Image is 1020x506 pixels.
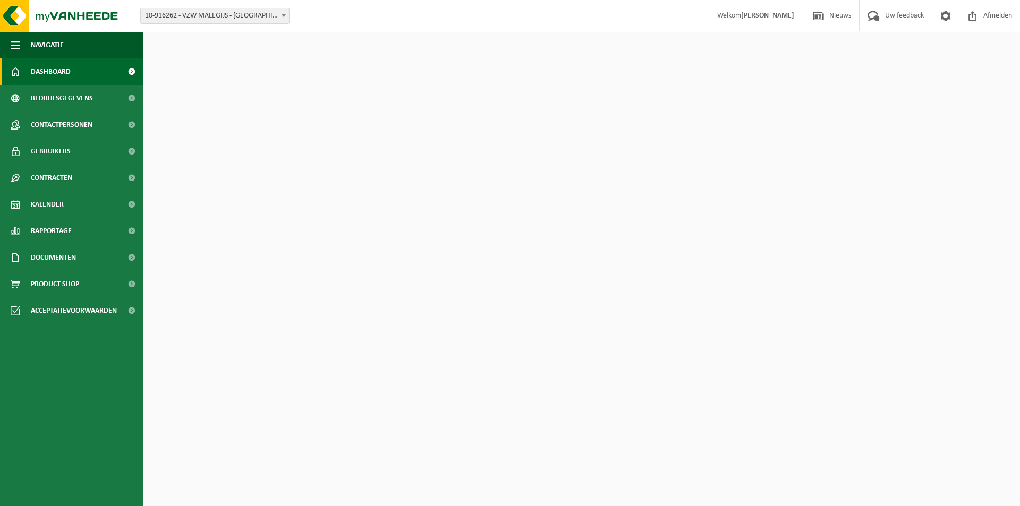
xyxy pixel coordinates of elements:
[141,8,289,23] span: 10-916262 - VZW MALEGIJS - LONDERZEEL
[31,297,117,324] span: Acceptatievoorwaarden
[31,165,72,191] span: Contracten
[31,58,71,85] span: Dashboard
[31,191,64,218] span: Kalender
[31,138,71,165] span: Gebruikers
[31,32,64,58] span: Navigatie
[140,8,290,24] span: 10-916262 - VZW MALEGIJS - LONDERZEEL
[31,85,93,112] span: Bedrijfsgegevens
[31,244,76,271] span: Documenten
[31,218,72,244] span: Rapportage
[741,12,794,20] strong: [PERSON_NAME]
[31,112,92,138] span: Contactpersonen
[31,271,79,297] span: Product Shop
